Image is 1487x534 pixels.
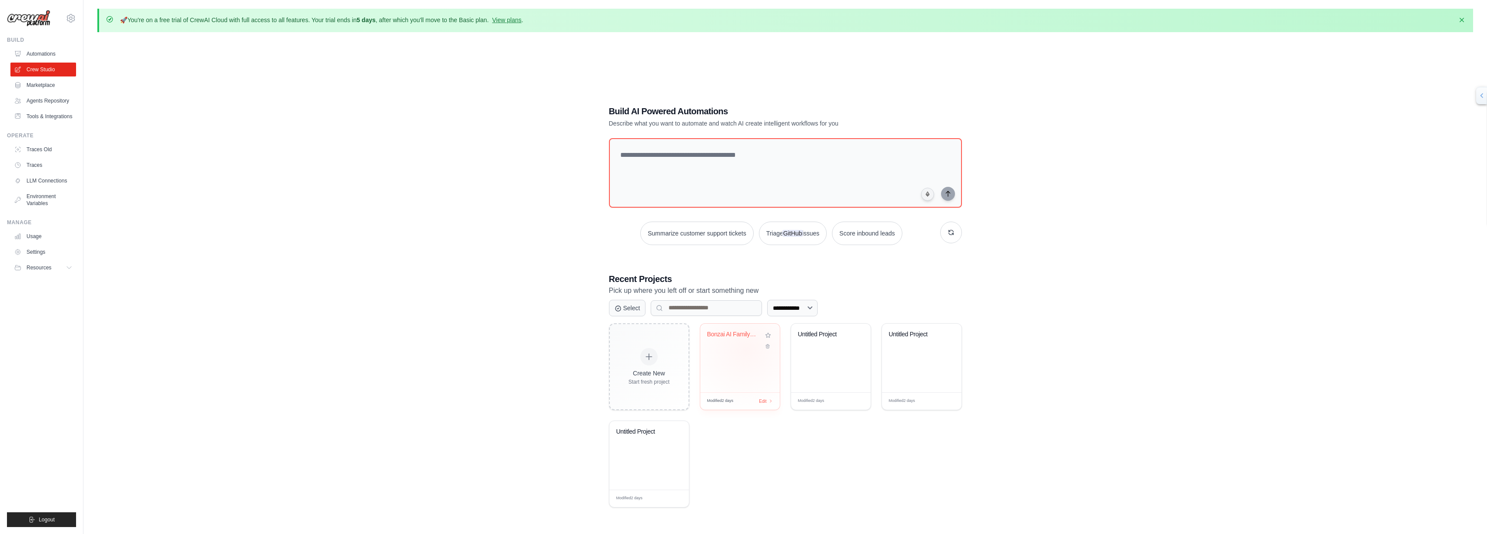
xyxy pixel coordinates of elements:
[763,342,773,351] button: Delete project
[10,78,76,92] a: Marketplace
[616,495,643,501] span: Modified 2 days
[759,398,766,405] span: Edit
[7,36,76,43] div: Build
[832,222,902,245] button: Score inbound leads
[10,261,76,275] button: Resources
[798,398,825,404] span: Modified 2 days
[707,398,734,404] span: Modified 2 days
[10,47,76,61] a: Automations
[941,398,948,405] span: Edit
[609,285,962,296] p: Pick up where you left off or start something new
[10,189,76,210] a: Environment Variables
[798,331,851,338] div: Untitled Project
[763,331,773,340] button: Add to favorites
[609,105,901,117] h1: Build AI Powered Automations
[782,230,803,237] span: GitHub
[39,516,55,523] span: Logout
[7,219,76,226] div: Manage
[10,63,76,76] a: Crew Studio
[10,109,76,123] a: Tools & Integrations
[10,229,76,243] a: Usage
[10,143,76,156] a: Traces Old
[616,428,669,436] div: Untitled Project
[609,273,962,285] h3: Recent Projects
[120,16,523,24] p: You're on a free trial of CrewAI Cloud with full access to all features. Your trial ends in , aft...
[640,222,753,245] button: Summarize customer support tickets
[120,17,127,23] strong: 🚀
[609,300,646,316] button: Select
[7,132,76,139] div: Operate
[10,245,76,259] a: Settings
[7,10,50,27] img: Logo
[668,495,675,502] span: Edit
[629,378,670,385] div: Start fresh project
[356,17,376,23] strong: 5 days
[940,222,962,243] button: Get new suggestions
[10,158,76,172] a: Traces
[850,398,857,405] span: Edit
[707,331,760,338] div: Bonzai AI Family Orchestration System
[10,94,76,108] a: Agents Repository
[10,174,76,188] a: LLM Connections
[889,398,915,404] span: Modified 2 days
[629,369,670,378] div: Create New
[27,264,51,271] span: Resources
[7,512,76,527] button: Logout
[609,119,901,128] p: Describe what you want to automate and watch AI create intelligent workflows for you
[889,331,941,338] div: Untitled Project
[492,17,521,23] a: View plans
[759,222,827,245] button: TriageGitHubissues
[921,188,934,201] button: Click to speak your automation idea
